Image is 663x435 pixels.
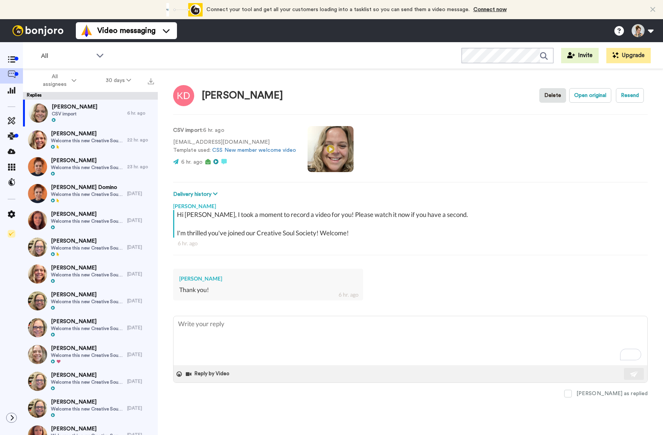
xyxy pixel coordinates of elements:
img: 8a1e31e0-fe37-406d-b27c-d1e88b3bf114-thumb.jpg [29,103,48,123]
img: b403ca6c-e30a-4124-b285-4218a6f3a3b2-thumb.jpg [28,318,47,337]
a: [PERSON_NAME]Welcome this new Creative Soul Society Member![DATE] [23,395,158,422]
span: Welcome this new Creative Soul Society Member! [51,352,123,358]
a: CSS New member welcome video [212,148,296,153]
span: [PERSON_NAME] [51,210,123,218]
textarea: To enrich screen reader interactions, please activate Accessibility in Grammarly extension settings [174,316,647,365]
div: 6 hr. ago [339,291,359,299]
span: Welcome this new Creative Soul Society Member! [51,406,123,412]
p: : 6 hr. ago [173,126,296,135]
div: 23 hr. ago [127,164,154,170]
div: 6 hr. ago [127,110,154,116]
button: Export all results that match these filters now. [146,75,156,86]
a: [PERSON_NAME]Welcome this new Creative Soul Society Member![DATE] [23,341,158,368]
span: Welcome this new Creative Soul Society Member! [51,218,123,224]
img: 1c0e7664-a490-43c8-9044-8db5b7fdb26f-thumb.jpg [28,399,47,418]
button: All assignees [25,70,91,91]
button: Invite [561,48,599,63]
div: [DATE] [127,325,154,331]
div: [DATE] [127,190,154,197]
span: Welcome this new Creative Soul Society Member! [51,272,123,278]
div: Replies [23,92,158,100]
div: [DATE] [127,405,154,411]
img: 15429934-3d6f-4d17-ae00-eada3ca8215e-thumb.jpg [28,238,47,257]
button: Delivery history [173,190,220,199]
div: [DATE] [127,271,154,277]
span: Connect your tool and get all your customers loading into a tasklist so you can send them a video... [206,7,470,12]
div: [DATE] [127,378,154,384]
img: send-white.svg [630,371,638,377]
span: [PERSON_NAME] [51,345,123,352]
div: [PERSON_NAME] [202,90,283,101]
a: [PERSON_NAME]Welcome this new Creative Soul Society Member!22 hr. ago [23,126,158,153]
span: Welcome this new Creative Soul Society Member! [51,138,123,144]
span: [PERSON_NAME] Domino [51,184,123,191]
span: CSV import [52,111,97,117]
button: Upgrade [606,48,651,63]
div: [DATE] [127,244,154,250]
img: Image of Kia Davis [173,85,194,106]
button: Open original [569,88,611,103]
span: Welcome this new Creative Soul Society Member! [51,164,123,171]
button: Reply by Video [185,368,232,380]
span: [PERSON_NAME] [51,291,123,299]
span: [PERSON_NAME] [51,371,123,379]
img: 39331940-9474-43ed-af16-d4d5c7343cf9-thumb.jpg [28,211,47,230]
div: [DATE] [127,217,154,223]
button: 30 days [91,74,146,87]
img: export.svg [148,78,154,84]
span: Welcome this new Creative Soul Society Member! [51,245,123,251]
a: [PERSON_NAME]Welcome this new Creative Soul Society Member!23 hr. ago [23,153,158,180]
a: [PERSON_NAME]Welcome this new Creative Soul Society Member![DATE] [23,368,158,395]
div: 6 hr. ago [178,240,643,247]
a: [PERSON_NAME]Welcome this new Creative Soul Society Member![DATE] [23,261,158,287]
div: [DATE] [127,351,154,358]
div: [DATE] [127,298,154,304]
a: [PERSON_NAME]Welcome this new Creative Soul Society Member![DATE] [23,314,158,341]
span: Welcome this new Creative Soul Society Member! [51,299,123,305]
img: 83f4b4d0-8a71-40e7-b245-c8eb0caaee73-thumb.jpg [28,264,47,284]
a: [PERSON_NAME]Welcome this new Creative Soul Society Member![DATE] [23,287,158,314]
span: [PERSON_NAME] [51,157,123,164]
span: 6 hr. ago [181,159,203,165]
img: bj-logo-header-white.svg [9,25,67,36]
span: [PERSON_NAME] [51,264,123,272]
span: [PERSON_NAME] [52,103,97,111]
span: All [41,51,92,61]
img: c3a8498c-af6c-4dc2-8ebd-3206973b79f3-thumb.jpg [28,184,47,203]
div: animation [160,3,203,16]
a: [PERSON_NAME]CSV import6 hr. ago [23,100,158,126]
span: [PERSON_NAME] [51,398,123,406]
img: vm-color.svg [80,25,93,37]
img: 56d94d37-9956-4968-8bc0-43a83c2ed3be-thumb.jpg [28,157,47,176]
div: 22 hr. ago [127,137,154,143]
button: Resend [616,88,644,103]
p: [EMAIL_ADDRESS][DOMAIN_NAME] Template used: [173,138,296,154]
div: [PERSON_NAME] [179,275,357,282]
div: Thank you! [179,286,357,294]
a: Connect now [473,7,507,12]
a: [PERSON_NAME] DominoWelcome this new Creative Soul Society Member![DATE] [23,180,158,207]
a: [PERSON_NAME]Welcome this new Creative Soul Society Member![DATE] [23,207,158,234]
span: Welcome this new Creative Soul Society Member! [51,325,123,332]
img: 9d2edc27-1613-4a04-ba7f-c685a102cff4-thumb.jpg [28,130,47,149]
div: [PERSON_NAME] as replied [576,390,648,397]
img: 13d9bbcd-88cf-44dd-b3e2-de3fabcde655-thumb.jpg [28,345,47,364]
div: Hi [PERSON_NAME], I took a moment to record a video for you! Please watch it now if you have a se... [177,210,646,238]
span: [PERSON_NAME] [51,318,123,325]
a: [PERSON_NAME]Welcome this new Creative Soul Society Member![DATE] [23,234,158,261]
div: [PERSON_NAME] [173,199,648,210]
span: Welcome this new Creative Soul Society Member! [51,379,123,385]
span: All assignees [39,73,70,88]
span: [PERSON_NAME] [51,425,123,433]
span: Video messaging [97,25,156,36]
span: Welcome this new Creative Soul Society Member! [51,191,123,197]
strong: CSV import [173,128,202,133]
span: [PERSON_NAME] [51,237,123,245]
img: b2d4eec6-b2d4-4d69-bd7d-e3fa6c718f9d-thumb.jpg [28,372,47,391]
button: Delete [539,88,566,103]
span: [PERSON_NAME] [51,130,123,138]
img: fde469df-da6c-4217-8489-b9d9ad2241ee-thumb.jpg [28,291,47,310]
img: Checklist.svg [8,230,15,238]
